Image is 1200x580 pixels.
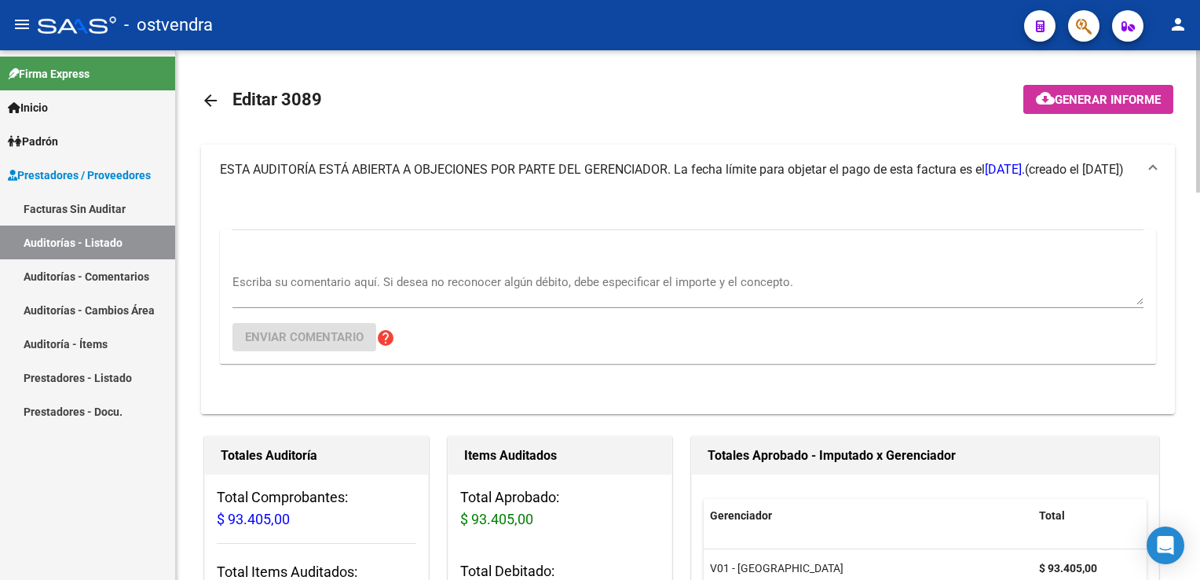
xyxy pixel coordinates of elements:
span: [DATE]. [985,162,1025,177]
h1: Items Auditados [464,443,656,468]
span: Inicio [8,99,48,116]
div: Open Intercom Messenger [1147,527,1184,564]
h3: Total Aprobado: [460,486,660,530]
h3: Total Comprobantes: [217,486,416,530]
span: Firma Express [8,65,90,83]
span: Total [1039,509,1065,522]
strong: $ 93.405,00 [1039,562,1097,574]
mat-expansion-panel-header: ESTA AUDITORÍA ESTÁ ABIERTA A OBJECIONES POR PARTE DEL GERENCIADOR. La fecha límite para objetar ... [201,145,1175,195]
datatable-header-cell: Gerenciador [704,499,1033,533]
h1: Totales Auditoría [221,443,412,468]
span: Gerenciador [710,509,772,522]
span: - ostvendra [124,8,213,42]
mat-icon: arrow_back [201,91,220,110]
span: (creado el [DATE]) [1025,161,1124,178]
span: $ 93.405,00 [460,511,533,527]
button: Generar informe [1023,85,1173,114]
span: Prestadores / Proveedores [8,167,151,184]
datatable-header-cell: Total [1033,499,1135,533]
span: Editar 3089 [232,90,322,109]
mat-icon: person [1169,15,1187,34]
h1: Totales Aprobado - Imputado x Gerenciador [708,443,1143,468]
mat-icon: menu [13,15,31,34]
div: ESTA AUDITORÍA ESTÁ ABIERTA A OBJECIONES POR PARTE DEL GERENCIADOR. La fecha límite para objetar ... [201,195,1175,414]
span: $ 93.405,00 [217,511,290,527]
button: Enviar comentario [232,323,376,351]
span: Padrón [8,133,58,150]
mat-icon: help [376,329,395,347]
span: ESTA AUDITORÍA ESTÁ ABIERTA A OBJECIONES POR PARTE DEL GERENCIADOR. La fecha límite para objetar ... [220,162,1025,177]
span: V01 - [GEOGRAPHIC_DATA] [710,562,843,574]
mat-icon: cloud_download [1036,89,1055,108]
span: Generar informe [1055,93,1161,107]
span: Enviar comentario [245,330,364,344]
